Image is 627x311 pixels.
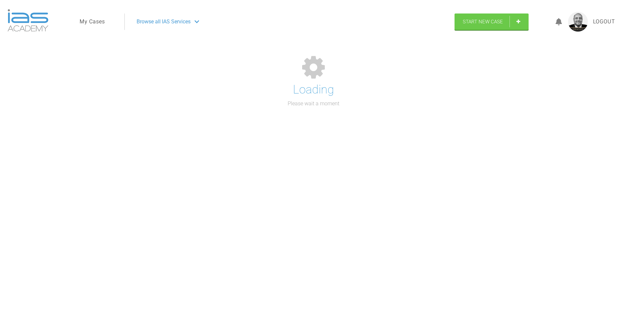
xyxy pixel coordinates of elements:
[8,9,48,32] img: logo-light.3e3ef733.png
[80,17,105,26] a: My Cases
[593,17,615,26] a: Logout
[288,99,339,108] p: Please wait a moment
[137,17,191,26] span: Browse all IAS Services
[293,80,334,99] h1: Loading
[463,19,503,25] span: Start New Case
[455,13,529,30] a: Start New Case
[568,12,588,32] img: profile.png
